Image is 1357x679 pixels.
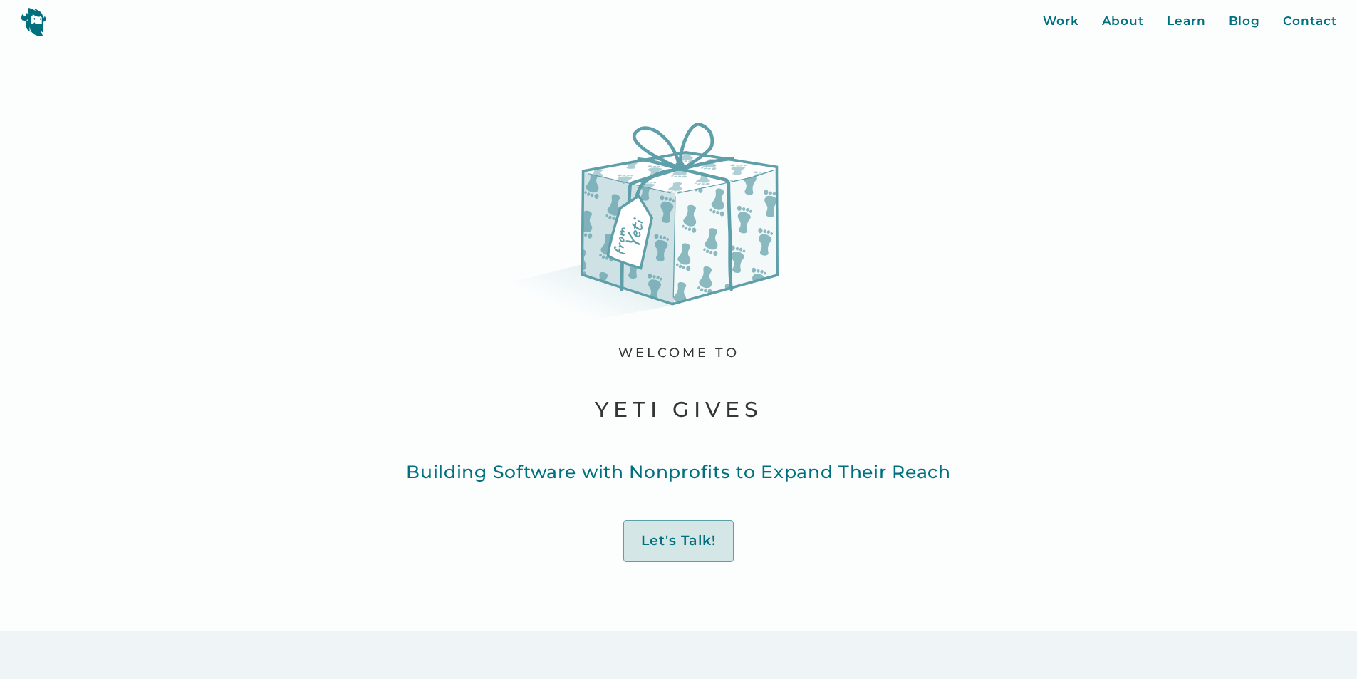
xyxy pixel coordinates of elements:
[504,123,778,322] img: a gift box from yeti wrapped in bigfoot wrapping paper
[1283,12,1336,31] a: Contact
[1102,12,1145,31] a: About
[21,7,46,36] img: yeti logo icon
[618,345,739,361] div: welcome to
[641,532,716,550] div: Let's Talk!
[406,457,951,486] p: Building Software with Nonprofits to Expand Their Reach
[623,520,734,562] a: Let's Talk!
[1229,12,1261,31] a: Blog
[595,395,763,423] h1: yeti gives
[1167,12,1206,31] a: Learn
[1043,12,1079,31] a: Work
